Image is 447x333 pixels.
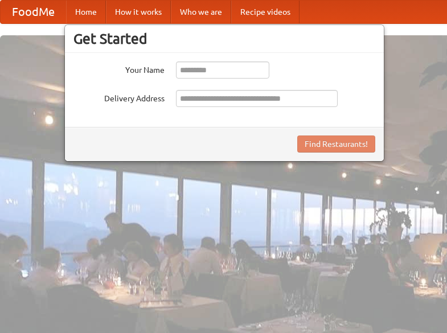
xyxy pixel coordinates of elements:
[73,30,375,47] h3: Get Started
[73,90,165,104] label: Delivery Address
[171,1,231,23] a: Who we are
[66,1,106,23] a: Home
[106,1,171,23] a: How it works
[231,1,300,23] a: Recipe videos
[73,61,165,76] label: Your Name
[1,1,66,23] a: FoodMe
[297,135,375,153] button: Find Restaurants!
